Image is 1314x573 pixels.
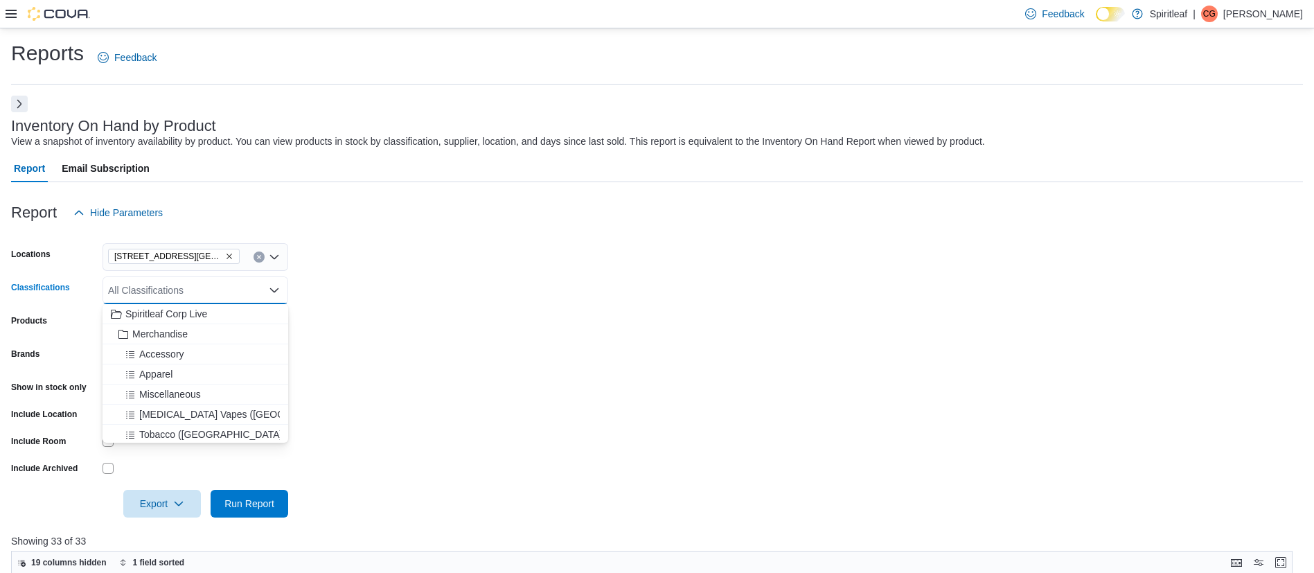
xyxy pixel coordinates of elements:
[211,490,288,518] button: Run Report
[14,155,45,182] span: Report
[133,557,185,568] span: 1 field sorted
[125,307,207,321] span: Spiritleaf Corp Live
[103,344,288,364] button: Accessory
[11,282,70,293] label: Classifications
[11,249,51,260] label: Locations
[11,118,216,134] h3: Inventory On Hand by Product
[11,134,985,149] div: View a snapshot of inventory availability by product. You can view products in stock by classific...
[139,407,357,421] span: [MEDICAL_DATA] Vapes ([GEOGRAPHIC_DATA])
[254,252,265,263] button: Clear input
[114,51,157,64] span: Feedback
[1096,7,1125,21] input: Dark Mode
[11,39,84,67] h1: Reports
[11,534,1306,548] p: Showing 33 of 33
[62,155,150,182] span: Email Subscription
[1228,554,1245,571] button: Keyboard shortcuts
[28,7,90,21] img: Cova
[103,324,288,344] button: Merchandise
[114,554,190,571] button: 1 field sorted
[11,409,77,420] label: Include Location
[103,405,288,425] button: [MEDICAL_DATA] Vapes ([GEOGRAPHIC_DATA])
[1150,6,1187,22] p: Spiritleaf
[1042,7,1084,21] span: Feedback
[139,387,201,401] span: Miscellaneous
[11,96,28,112] button: Next
[92,44,162,71] a: Feedback
[11,463,78,474] label: Include Archived
[1272,554,1289,571] button: Enter fullscreen
[123,490,201,518] button: Export
[11,315,47,326] label: Products
[269,252,280,263] button: Open list of options
[269,285,280,296] button: Close list of options
[1193,6,1196,22] p: |
[1201,6,1218,22] div: Clayton G
[11,349,39,360] label: Brands
[103,364,288,385] button: Apparel
[1250,554,1267,571] button: Display options
[139,347,184,361] span: Accessory
[1203,6,1216,22] span: CG
[11,436,66,447] label: Include Room
[103,385,288,405] button: Miscellaneous
[103,304,288,324] button: Spiritleaf Corp Live
[108,249,240,264] span: 567 - Spiritleaf Park Place Blvd (Barrie)
[132,327,188,341] span: Merchandise
[12,554,112,571] button: 19 columns hidden
[31,557,107,568] span: 19 columns hidden
[11,204,57,221] h3: Report
[224,497,274,511] span: Run Report
[132,490,193,518] span: Export
[114,249,222,263] span: [STREET_ADDRESS][GEOGRAPHIC_DATA])
[90,206,163,220] span: Hide Parameters
[139,427,285,441] span: Tobacco ([GEOGRAPHIC_DATA])
[139,367,172,381] span: Apparel
[1223,6,1303,22] p: [PERSON_NAME]
[68,199,168,227] button: Hide Parameters
[11,382,87,393] label: Show in stock only
[225,252,233,261] button: Remove 567 - Spiritleaf Park Place Blvd (Barrie) from selection in this group
[103,425,288,445] button: Tobacco ([GEOGRAPHIC_DATA])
